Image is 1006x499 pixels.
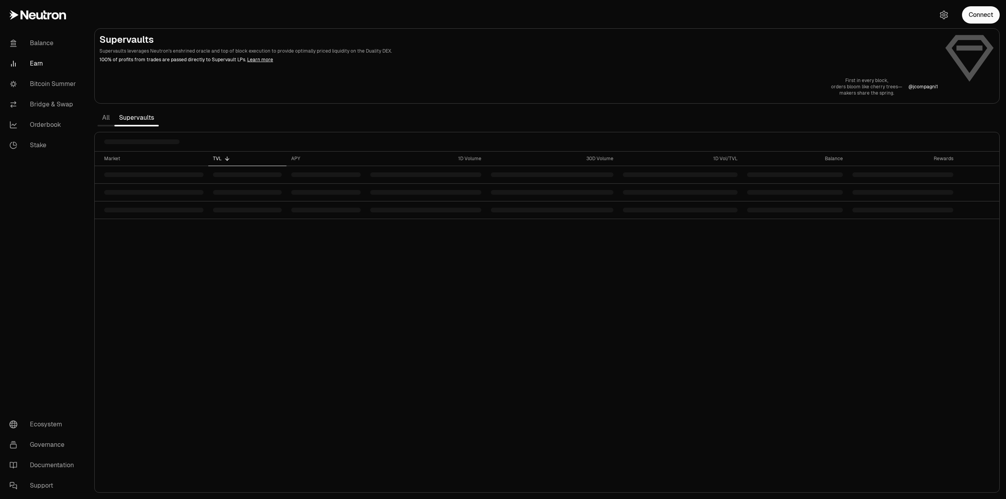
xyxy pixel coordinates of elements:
[909,84,938,90] a: @jcompagni1
[97,110,114,126] a: All
[491,155,613,162] div: 30D Volume
[213,155,282,162] div: TVL
[831,77,902,96] a: First in every block,orders bloom like cherry trees—makers share the spring.
[852,155,953,162] div: Rewards
[747,155,843,162] div: Balance
[3,94,85,115] a: Bridge & Swap
[247,57,273,63] a: Learn more
[831,77,902,84] p: First in every block,
[104,155,204,162] div: Market
[831,84,902,90] p: orders bloom like cherry trees—
[909,84,938,90] p: @ jcompagni1
[99,48,938,55] p: Supervaults leverages Neutron's enshrined oracle and top of block execution to provide optimally ...
[370,155,481,162] div: 1D Volume
[3,435,85,455] a: Governance
[831,90,902,96] p: makers share the spring.
[291,155,361,162] div: APY
[3,74,85,94] a: Bitcoin Summer
[3,135,85,155] a: Stake
[3,414,85,435] a: Ecosystem
[99,56,938,63] p: 100% of profits from trades are passed directly to Supervault LPs.
[3,455,85,475] a: Documentation
[3,115,85,135] a: Orderbook
[962,6,1000,24] button: Connect
[99,33,938,46] h2: Supervaults
[3,53,85,74] a: Earn
[623,155,738,162] div: 1D Vol/TVL
[3,475,85,496] a: Support
[114,110,159,126] a: Supervaults
[3,33,85,53] a: Balance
